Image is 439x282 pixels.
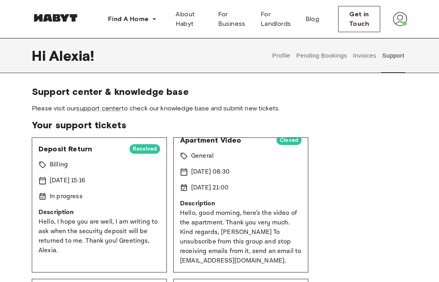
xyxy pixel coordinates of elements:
[254,6,299,32] a: For Landlords
[176,10,205,29] span: About Habyt
[50,192,83,201] p: In progress
[381,38,405,73] button: Support
[345,10,373,29] span: Get in Touch
[130,145,160,153] span: Resolved
[299,6,326,32] a: Blog
[76,104,121,112] a: support center
[191,151,214,161] p: General
[306,14,319,24] span: Blog
[49,47,94,64] span: Alexia !
[32,47,49,64] span: Hi
[102,11,163,27] button: Find A Home
[393,12,407,26] img: avatar
[269,38,407,73] div: user profile tabs
[261,10,293,29] span: For Landlords
[39,144,123,154] span: Deposit Return
[180,209,302,266] p: Hello, good morning, here’s the video of the apartment. Thank you very much. Kind regards, [PERSO...
[352,38,377,73] button: Invoices
[169,6,211,32] a: About Habyt
[39,208,160,217] p: Description
[338,6,380,32] button: Get in Touch
[50,160,68,170] p: Billing
[180,135,270,145] span: Apartment Video
[191,167,230,177] p: [DATE] 08:30
[108,14,149,24] span: Find A Home
[218,10,248,29] span: For Business
[212,6,254,32] a: For Business
[277,136,302,144] span: Closed
[191,183,228,193] p: [DATE] 21:00
[295,38,348,73] button: Pending Bookings
[39,217,160,255] p: Hello, I hope you are well, I am writing to ask when the security deposit will be returned to me....
[180,199,302,209] p: Description
[271,38,292,73] button: Profile
[32,104,407,113] span: Please visit our to check our knowledge base and submit new tickets.
[32,119,407,131] span: Your support tickets
[32,86,407,98] span: Support center & knowledge base
[50,176,85,185] p: [DATE] 15:16
[32,14,79,22] img: Habyt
